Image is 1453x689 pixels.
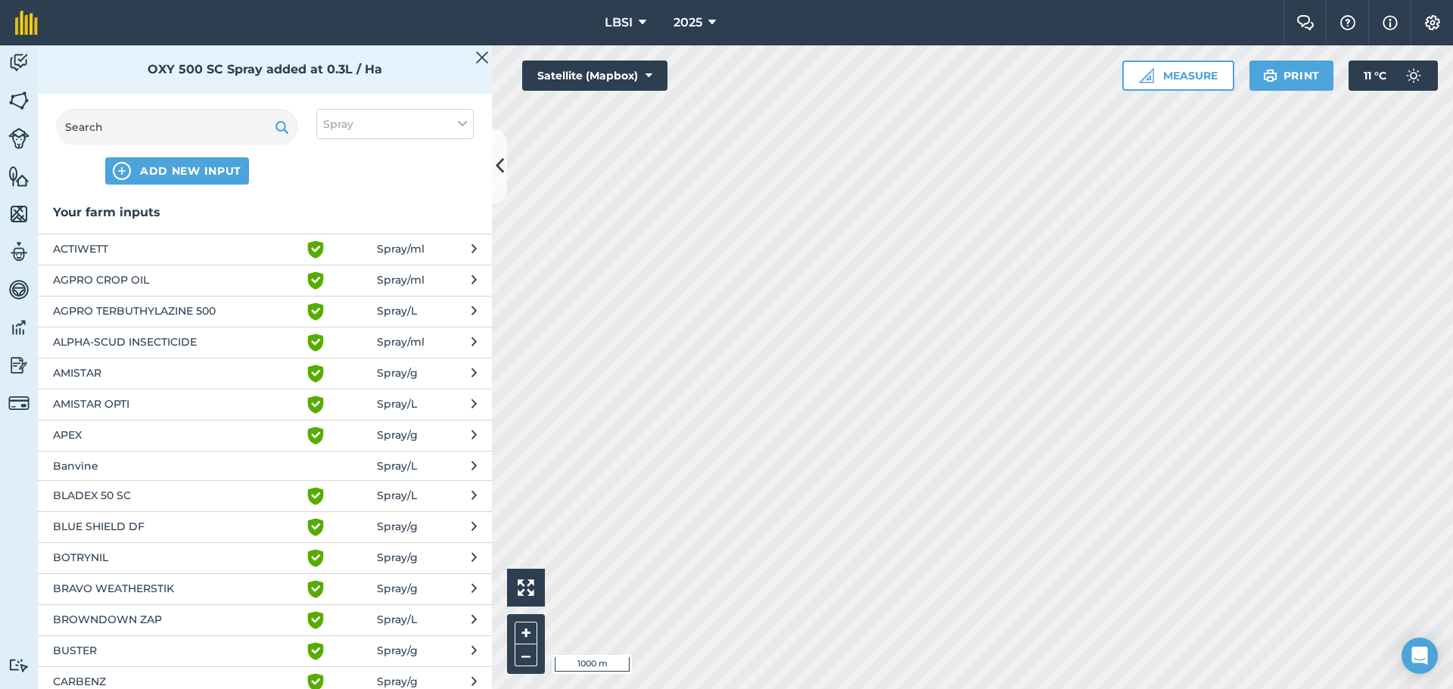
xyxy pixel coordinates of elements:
span: AMISTAR OPTI [53,396,300,414]
button: AGPRO CROP OIL Spray/ml [38,265,492,296]
span: Spray / L [377,396,417,414]
img: svg+xml;base64,PHN2ZyB4bWxucz0iaHR0cDovL3d3dy53My5vcmcvMjAwMC9zdmciIHdpZHRoPSI1NiIgaGVpZ2h0PSI2MC... [8,203,30,225]
span: ADD NEW INPUT [140,163,241,178]
img: svg+xml;base64,PD94bWwgdmVyc2lvbj0iMS4wIiBlbmNvZGluZz0idXRmLTgiPz4KPCEtLSBHZW5lcmF0b3I6IEFkb2JlIE... [8,51,30,74]
span: 11 ° C [1364,61,1386,91]
button: Print [1249,61,1334,91]
span: Spray / g [377,365,418,383]
img: svg+xml;base64,PHN2ZyB4bWxucz0iaHR0cDovL3d3dy53My5vcmcvMjAwMC9zdmciIHdpZHRoPSI1NiIgaGVpZ2h0PSI2MC... [8,165,30,188]
button: – [515,644,537,666]
button: BLADEX 50 SC Spray/L [38,480,492,511]
span: Spray / L [377,458,417,474]
button: BLUE SHIELD DF Spray/g [38,511,492,542]
span: APEX [53,427,300,445]
button: Measure [1122,61,1234,91]
span: BOTRYNIL [53,549,300,567]
img: svg+xml;base64,PD94bWwgdmVyc2lvbj0iMS4wIiBlbmNvZGluZz0idXRmLTgiPz4KPCEtLSBHZW5lcmF0b3I6IEFkb2JlIE... [8,316,30,339]
button: AMISTAR OPTI Spray/L [38,389,492,420]
span: BUSTER [53,642,300,660]
button: BUSTER Spray/g [38,635,492,666]
span: Spray / g [377,549,418,567]
img: svg+xml;base64,PD94bWwgdmVyc2lvbj0iMS4wIiBlbmNvZGluZz0idXRmLTgiPz4KPCEtLSBHZW5lcmF0b3I6IEFkb2JlIE... [8,241,30,263]
button: ALPHA-SCUD INSECTICIDE Spray/ml [38,327,492,358]
span: Spray / ml [377,272,425,290]
span: BLUE SHIELD DF [53,518,300,536]
img: A cog icon [1423,15,1442,30]
span: Spray / g [377,580,418,598]
span: Spray / g [377,427,418,445]
button: + [515,622,537,644]
button: BROWNDOWN ZAP Spray/L [38,604,492,635]
span: Banvine [53,458,300,474]
img: Two speech bubbles overlapping with the left bubble in the forefront [1296,15,1315,30]
button: Spray [316,109,474,139]
span: Spray / ml [377,241,425,259]
button: Satellite (Mapbox) [522,61,667,91]
button: Banvine Spray/L [38,451,492,480]
button: AMISTAR Spray/g [38,358,492,389]
span: Spray / L [377,303,417,321]
img: Ruler icon [1139,68,1154,83]
img: svg+xml;base64,PD94bWwgdmVyc2lvbj0iMS4wIiBlbmNvZGluZz0idXRmLTgiPz4KPCEtLSBHZW5lcmF0b3I6IEFkb2JlIE... [8,278,30,301]
span: Spray / L [377,487,417,505]
span: Spray / L [377,611,417,629]
img: svg+xml;base64,PHN2ZyB4bWxucz0iaHR0cDovL3d3dy53My5vcmcvMjAwMC9zdmciIHdpZHRoPSI1NiIgaGVpZ2h0PSI2MC... [8,89,30,112]
img: Four arrows, one pointing top left, one top right, one bottom right and the last bottom left [518,579,534,596]
button: ACTIWETT Spray/ml [38,234,492,265]
span: LBSI [605,14,633,32]
span: ACTIWETT [53,241,300,259]
button: APEX Spray/g [38,420,492,451]
div: OXY 500 SC Spray added at 0.3L / Ha [38,45,492,94]
span: AGPRO TERBUTHYLAZINE 500 [53,303,300,321]
button: ADD NEW INPUT [105,157,249,185]
span: AGPRO CROP OIL [53,272,300,290]
span: Spray / g [377,518,418,536]
img: svg+xml;base64,PHN2ZyB4bWxucz0iaHR0cDovL3d3dy53My5vcmcvMjAwMC9zdmciIHdpZHRoPSIxOSIgaGVpZ2h0PSIyNC... [1263,67,1277,85]
img: fieldmargin Logo [15,11,38,35]
span: AMISTAR [53,365,300,383]
img: svg+xml;base64,PD94bWwgdmVyc2lvbj0iMS4wIiBlbmNvZGluZz0idXRmLTgiPz4KPCEtLSBHZW5lcmF0b3I6IEFkb2JlIE... [8,354,30,377]
img: svg+xml;base64,PHN2ZyB4bWxucz0iaHR0cDovL3d3dy53My5vcmcvMjAwMC9zdmciIHdpZHRoPSIyMiIgaGVpZ2h0PSIzMC... [475,48,489,67]
img: A question mark icon [1339,15,1357,30]
div: Open Intercom Messenger [1402,638,1438,674]
button: BRAVO WEATHERSTIK Spray/g [38,573,492,604]
span: Spray / ml [377,334,425,352]
span: 2025 [674,14,702,32]
span: Spray [323,116,353,132]
span: BLADEX 50 SC [53,487,300,505]
img: svg+xml;base64,PD94bWwgdmVyc2lvbj0iMS4wIiBlbmNvZGluZz0idXRmLTgiPz4KPCEtLSBHZW5lcmF0b3I6IEFkb2JlIE... [8,393,30,414]
span: ALPHA-SCUD INSECTICIDE [53,334,300,352]
img: svg+xml;base64,PD94bWwgdmVyc2lvbj0iMS4wIiBlbmNvZGluZz0idXRmLTgiPz4KPCEtLSBHZW5lcmF0b3I6IEFkb2JlIE... [1399,61,1429,91]
span: Spray / g [377,642,418,660]
img: svg+xml;base64,PHN2ZyB4bWxucz0iaHR0cDovL3d3dy53My5vcmcvMjAwMC9zdmciIHdpZHRoPSIxNCIgaGVpZ2h0PSIyNC... [113,162,131,180]
img: svg+xml;base64,PD94bWwgdmVyc2lvbj0iMS4wIiBlbmNvZGluZz0idXRmLTgiPz4KPCEtLSBHZW5lcmF0b3I6IEFkb2JlIE... [8,658,30,672]
button: BOTRYNIL Spray/g [38,542,492,573]
h3: Your farm inputs [38,203,492,222]
img: svg+xml;base64,PHN2ZyB4bWxucz0iaHR0cDovL3d3dy53My5vcmcvMjAwMC9zdmciIHdpZHRoPSIxNyIgaGVpZ2h0PSIxNy... [1383,14,1398,32]
img: svg+xml;base64,PHN2ZyB4bWxucz0iaHR0cDovL3d3dy53My5vcmcvMjAwMC9zdmciIHdpZHRoPSIxOSIgaGVpZ2h0PSIyNC... [275,118,289,136]
button: 11 °C [1349,61,1438,91]
button: AGPRO TERBUTHYLAZINE 500 Spray/L [38,296,492,327]
span: BRAVO WEATHERSTIK [53,580,300,598]
input: Search [56,109,298,145]
span: BROWNDOWN ZAP [53,611,300,629]
img: svg+xml;base64,PD94bWwgdmVyc2lvbj0iMS4wIiBlbmNvZGluZz0idXRmLTgiPz4KPCEtLSBHZW5lcmF0b3I6IEFkb2JlIE... [8,128,30,149]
